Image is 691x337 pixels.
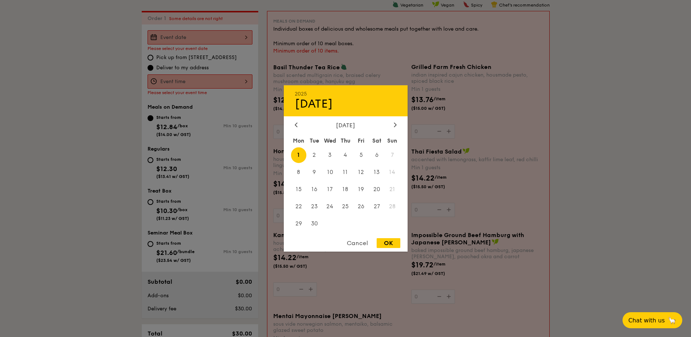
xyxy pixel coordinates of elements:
div: Fri [353,134,369,147]
span: 7 [385,147,400,163]
span: 14 [385,164,400,180]
span: 22 [291,198,307,214]
div: Sun [385,134,400,147]
span: 10 [322,164,338,180]
span: 12 [353,164,369,180]
span: 16 [306,182,322,197]
span: 15 [291,182,307,197]
div: [DATE] [295,122,397,129]
span: 8 [291,164,307,180]
span: 6 [369,147,385,163]
span: 18 [338,182,353,197]
span: 20 [369,182,385,197]
span: 25 [338,198,353,214]
span: 4 [338,147,353,163]
div: 2025 [295,91,397,97]
span: 🦙 [668,316,676,325]
span: 13 [369,164,385,180]
span: 26 [353,198,369,214]
span: 19 [353,182,369,197]
div: Mon [291,134,307,147]
span: Chat with us [628,317,665,324]
span: 24 [322,198,338,214]
div: Tue [306,134,322,147]
span: 28 [385,198,400,214]
div: Cancel [339,238,375,248]
span: 27 [369,198,385,214]
span: 1 [291,147,307,163]
span: 11 [338,164,353,180]
span: 17 [322,182,338,197]
div: Thu [338,134,353,147]
span: 2 [306,147,322,163]
span: 9 [306,164,322,180]
span: 21 [385,182,400,197]
div: [DATE] [295,97,397,111]
span: 23 [306,198,322,214]
span: 5 [353,147,369,163]
div: Wed [322,134,338,147]
span: 29 [291,216,307,231]
div: OK [377,238,400,248]
span: 3 [322,147,338,163]
div: Sat [369,134,385,147]
span: 30 [306,216,322,231]
button: Chat with us🦙 [623,312,682,328]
